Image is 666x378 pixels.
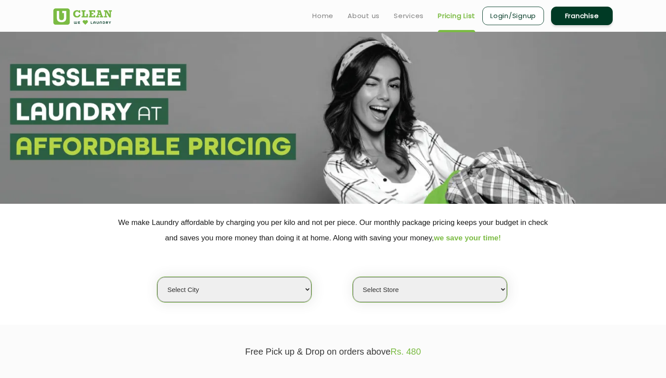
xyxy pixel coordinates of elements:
[391,347,421,356] span: Rs. 480
[53,8,112,25] img: UClean Laundry and Dry Cleaning
[482,7,544,25] a: Login/Signup
[53,215,613,246] p: We make Laundry affordable by charging you per kilo and not per piece. Our monthly package pricin...
[312,11,333,21] a: Home
[394,11,424,21] a: Services
[434,234,501,242] span: we save your time!
[551,7,613,25] a: Franchise
[438,11,475,21] a: Pricing List
[53,347,613,357] p: Free Pick up & Drop on orders above
[348,11,380,21] a: About us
